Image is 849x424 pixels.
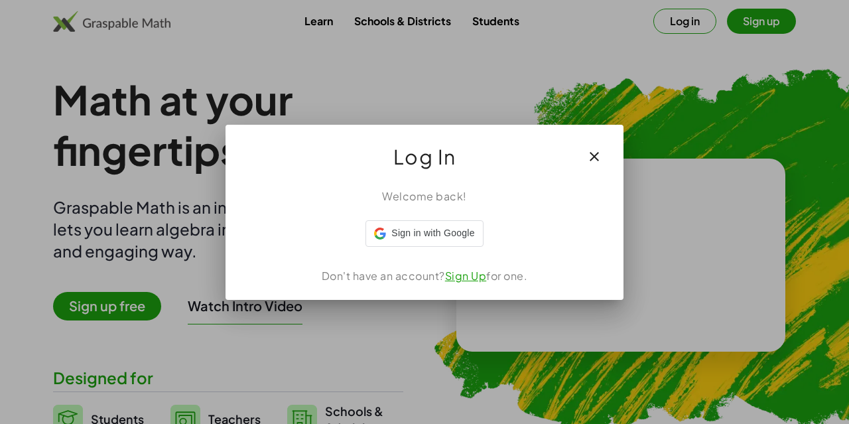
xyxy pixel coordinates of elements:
[445,269,487,283] a: Sign Up
[241,268,608,284] div: Don't have an account? for one.
[393,141,456,173] span: Log In
[241,188,608,204] div: Welcome back!
[365,220,483,247] div: Sign in with Google
[391,226,474,240] span: Sign in with Google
